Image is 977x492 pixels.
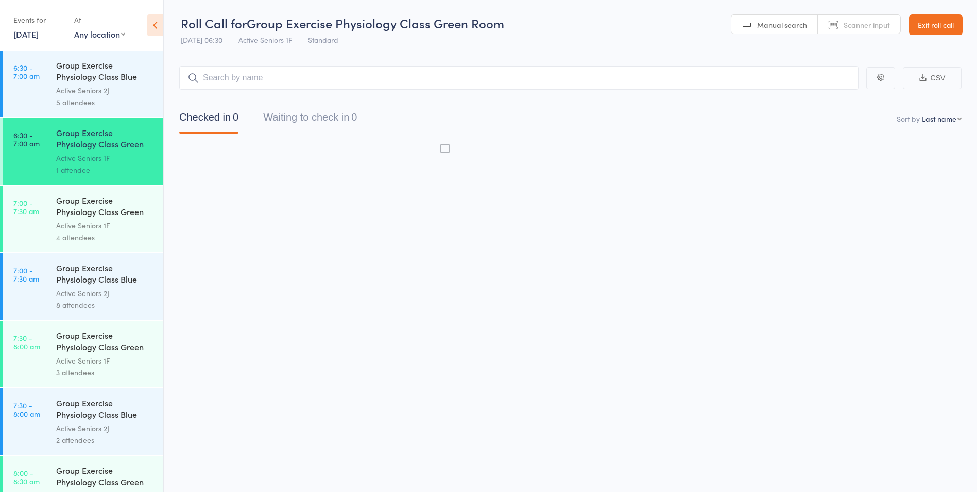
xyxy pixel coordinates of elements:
time: 7:00 - 7:30 am [13,266,39,283]
time: 8:00 - 8:30 am [13,469,40,485]
a: 7:30 -8:00 amGroup Exercise Physiology Class Green RoomActive Seniors 1F3 attendees [3,321,163,387]
div: Events for [13,11,64,28]
div: 1 attendee [56,164,155,176]
a: [DATE] [13,28,39,40]
a: 6:30 -7:00 amGroup Exercise Physiology Class Blue RoomActive Seniors 2J5 attendees [3,51,163,117]
div: Active Seniors 2J [56,85,155,96]
div: 2 attendees [56,434,155,446]
span: Active Seniors 1F [238,35,292,45]
div: Active Seniors 1F [56,355,155,367]
span: Group Exercise Physiology Class Green Room [247,14,504,31]
button: Checked in0 [179,106,238,134]
div: Group Exercise Physiology Class Blue Room [56,397,155,422]
a: 7:30 -8:00 amGroup Exercise Physiology Class Blue RoomActive Seniors 2J2 attendees [3,388,163,455]
div: At [74,11,125,28]
time: 6:30 - 7:00 am [13,131,40,147]
div: 0 [351,111,357,123]
span: [DATE] 06:30 [181,35,222,45]
time: 7:30 - 8:00 am [13,401,40,418]
div: 3 attendees [56,367,155,379]
time: 7:00 - 7:30 am [13,199,39,215]
a: Exit roll call [909,14,963,35]
span: Scanner input [844,20,890,30]
a: 7:00 -7:30 amGroup Exercise Physiology Class Blue RoomActive Seniors 2J8 attendees [3,253,163,320]
span: Standard [308,35,338,45]
button: CSV [903,67,962,89]
div: Last name [922,113,956,124]
div: Active Seniors 2J [56,422,155,434]
label: Sort by [897,113,920,124]
div: 0 [233,111,238,123]
div: Group Exercise Physiology Class Blue Room [56,262,155,287]
div: Group Exercise Physiology Class Blue Room [56,59,155,85]
span: Roll Call for [181,14,247,31]
div: 5 attendees [56,96,155,108]
button: Waiting to check in0 [263,106,357,134]
div: Active Seniors 1F [56,220,155,232]
div: Active Seniors 1F [56,152,155,164]
input: Search by name [179,66,859,90]
time: 6:30 - 7:00 am [13,63,40,80]
div: Group Exercise Physiology Class Green Room [56,127,155,152]
div: Active Seniors 2J [56,287,155,299]
time: 7:30 - 8:00 am [13,334,40,350]
span: Manual search [757,20,807,30]
a: 7:00 -7:30 amGroup Exercise Physiology Class Green RoomActive Seniors 1F4 attendees [3,186,163,252]
a: 6:30 -7:00 amGroup Exercise Physiology Class Green RoomActive Seniors 1F1 attendee [3,118,163,185]
div: Any location [74,28,125,40]
div: Group Exercise Physiology Class Green Room [56,465,155,490]
div: Group Exercise Physiology Class Green Room [56,330,155,355]
div: 4 attendees [56,232,155,243]
div: 8 attendees [56,299,155,311]
div: Group Exercise Physiology Class Green Room [56,194,155,220]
